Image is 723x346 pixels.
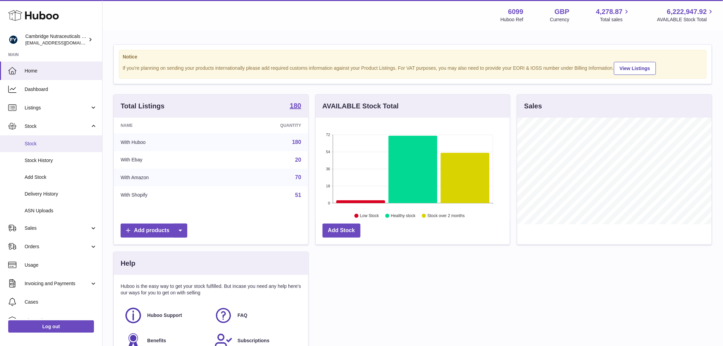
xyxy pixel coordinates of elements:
span: Dashboard [25,86,97,93]
span: Stock [25,141,97,147]
td: With Amazon [114,169,220,186]
span: Stock History [25,157,97,164]
h3: AVAILABLE Stock Total [323,102,399,111]
text: 54 [326,150,330,154]
span: FAQ [237,312,247,319]
strong: 180 [290,102,301,109]
a: 51 [295,192,301,198]
a: 180 [290,102,301,110]
td: With Huboo [114,133,220,151]
strong: GBP [555,7,569,16]
td: With Shopify [114,186,220,204]
strong: 6099 [508,7,523,16]
th: Quantity [220,118,308,133]
a: Add products [121,224,187,238]
a: View Listings [614,62,656,75]
text: 0 [328,201,330,205]
a: 20 [295,157,301,163]
a: 4,278.87 Total sales [596,7,631,23]
span: Invoicing and Payments [25,280,90,287]
strong: Notice [123,54,703,60]
td: With Ebay [114,151,220,169]
span: Cases [25,299,97,305]
span: Stock [25,123,90,130]
text: 36 [326,167,330,171]
th: Name [114,118,220,133]
text: 18 [326,184,330,188]
span: Sales [25,225,90,231]
text: 72 [326,133,330,137]
p: Huboo is the easy way to get your stock fulfilled. But incase you need any help here's our ways f... [121,283,301,296]
h3: Sales [524,102,542,111]
span: Channels [25,317,97,324]
span: Total sales [600,16,630,23]
span: AVAILABLE Stock Total [657,16,715,23]
span: 6,222,947.92 [667,7,707,16]
span: Delivery History [25,191,97,197]
a: 70 [295,174,301,180]
a: Huboo Support [124,306,207,325]
span: [EMAIL_ADDRESS][DOMAIN_NAME] [25,40,100,45]
span: Usage [25,262,97,268]
span: Benefits [147,337,166,344]
text: Stock over 2 months [427,214,465,218]
a: Log out [8,320,94,333]
h3: Total Listings [121,102,165,111]
a: 180 [292,139,301,145]
span: Home [25,68,97,74]
span: 4,278.87 [596,7,623,16]
span: Listings [25,105,90,111]
span: Add Stock [25,174,97,181]
span: Orders [25,243,90,250]
span: ASN Uploads [25,208,97,214]
text: Healthy stock [391,214,416,218]
img: huboo@camnutra.com [8,35,18,45]
span: Subscriptions [237,337,269,344]
div: Cambridge Nutraceuticals Ltd [25,33,87,46]
h3: Help [121,259,135,268]
a: 6,222,947.92 AVAILABLE Stock Total [657,7,715,23]
text: Low Stock [360,214,379,218]
a: Add Stock [323,224,360,238]
a: FAQ [214,306,298,325]
div: Huboo Ref [501,16,523,23]
div: If you're planning on sending your products internationally please add required customs informati... [123,61,703,75]
span: Huboo Support [147,312,182,319]
div: Currency [550,16,570,23]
